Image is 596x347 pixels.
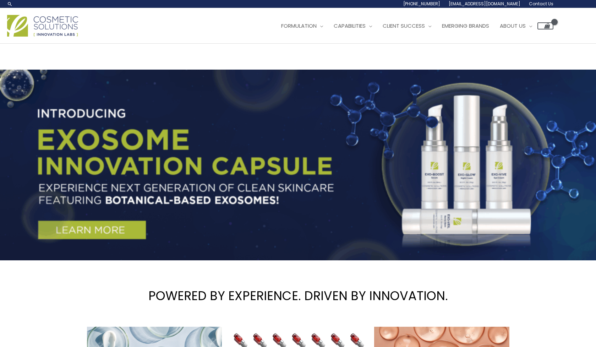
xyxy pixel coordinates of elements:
[403,1,440,7] span: [PHONE_NUMBER]
[7,1,13,7] a: Search icon link
[494,15,537,37] a: About Us
[328,15,377,37] a: Capabilities
[537,22,553,29] a: View Shopping Cart, empty
[449,1,520,7] span: [EMAIL_ADDRESS][DOMAIN_NAME]
[270,15,553,37] nav: Site Navigation
[442,22,489,29] span: Emerging Brands
[276,15,328,37] a: Formulation
[7,15,78,37] img: Cosmetic Solutions Logo
[437,15,494,37] a: Emerging Brands
[281,22,317,29] span: Formulation
[334,22,366,29] span: Capabilities
[500,22,526,29] span: About Us
[529,1,553,7] span: Contact Us
[383,22,425,29] span: Client Success
[377,15,437,37] a: Client Success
